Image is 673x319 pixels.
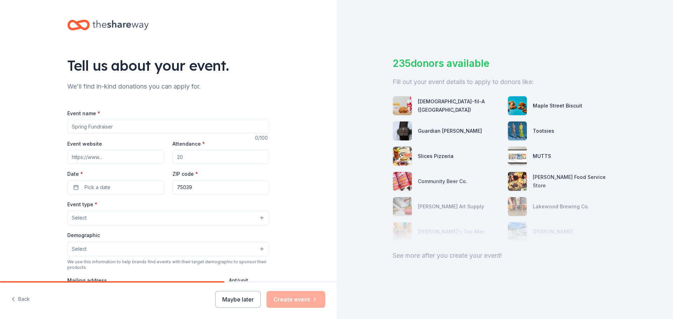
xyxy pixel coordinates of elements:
[67,110,100,117] label: Event name
[418,152,454,160] div: Slices Pizzeria
[172,180,269,194] input: 12345 (U.S. only)
[393,76,617,88] div: Fill out your event details to apply to donors like:
[67,150,164,164] input: https://www...
[393,250,617,261] div: See more after you create your event!
[172,140,205,147] label: Attendance
[67,180,164,194] button: Pick a date
[393,96,412,115] img: photo for Chick-fil-A (Dallas Frankford Road)
[11,292,30,307] button: Back
[67,81,269,92] div: We'll find in-kind donations you can apply for.
[508,96,527,115] img: photo for Maple Street Biscuit
[72,245,87,253] span: Select
[172,171,198,178] label: ZIP code
[72,214,87,222] span: Select
[393,122,412,140] img: photo for Guardian Angel Device
[67,120,269,134] input: Spring Fundraiser
[508,147,527,166] img: photo for MUTTS
[67,277,107,284] label: Mailing address
[255,134,269,142] div: 0 /100
[533,102,582,110] div: Maple Street Biscuit
[533,127,554,135] div: Tootsies
[67,171,164,178] label: Date
[67,56,269,75] div: Tell us about your event.
[229,277,248,284] label: Apt/unit
[393,147,412,166] img: photo for Slices Pizzeria
[172,150,269,164] input: 20
[67,201,97,208] label: Event type
[67,140,102,147] label: Event website
[215,291,261,308] button: Maybe later
[67,232,100,239] label: Demographic
[67,210,269,225] button: Select
[508,122,527,140] img: photo for Tootsies
[533,152,551,160] div: MUTTS
[418,97,502,114] div: [DEMOGRAPHIC_DATA]-fil-A ([GEOGRAPHIC_DATA])
[67,259,269,270] div: We use this information to help brands find events with their target demographic to sponsor their...
[393,56,617,71] div: 235 donors available
[84,183,110,192] span: Pick a date
[67,242,269,256] button: Select
[418,127,482,135] div: Guardian [PERSON_NAME]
